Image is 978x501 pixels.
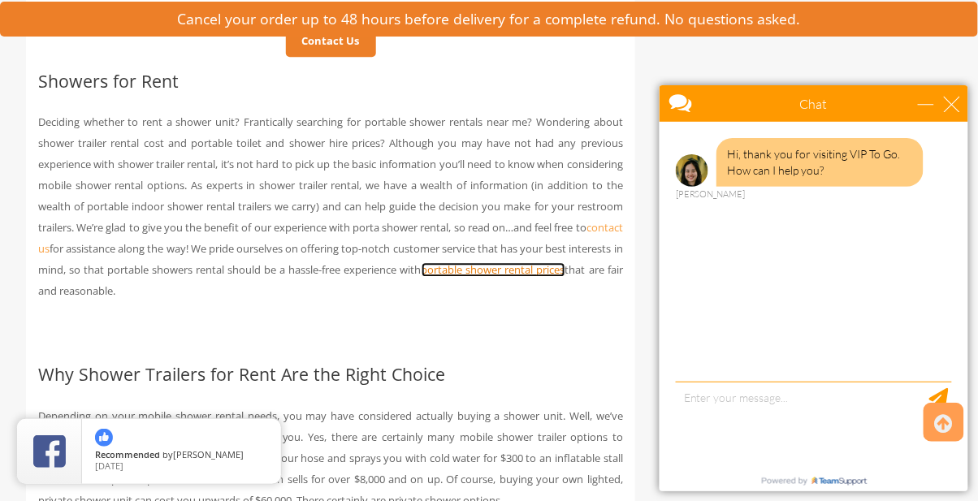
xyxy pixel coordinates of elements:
img: Review Rating [33,435,66,468]
a: portable shower rental prices [422,262,565,277]
p: Deciding whether to rent a shower unit? Frantically searching for portable shower rentals near me... [38,111,623,301]
span: [DATE] [95,460,123,472]
iframe: Live Chat Box [650,76,978,501]
span: [PERSON_NAME] [173,448,244,460]
h2: Why Shower Trailers for Rent Are the Right Choice [38,365,623,383]
span: Recommended [95,448,160,460]
a: Contact Us [286,25,376,57]
img: thumbs up icon [95,429,113,447]
h2: Showers for Rent [38,71,623,90]
span: by [95,450,268,461]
